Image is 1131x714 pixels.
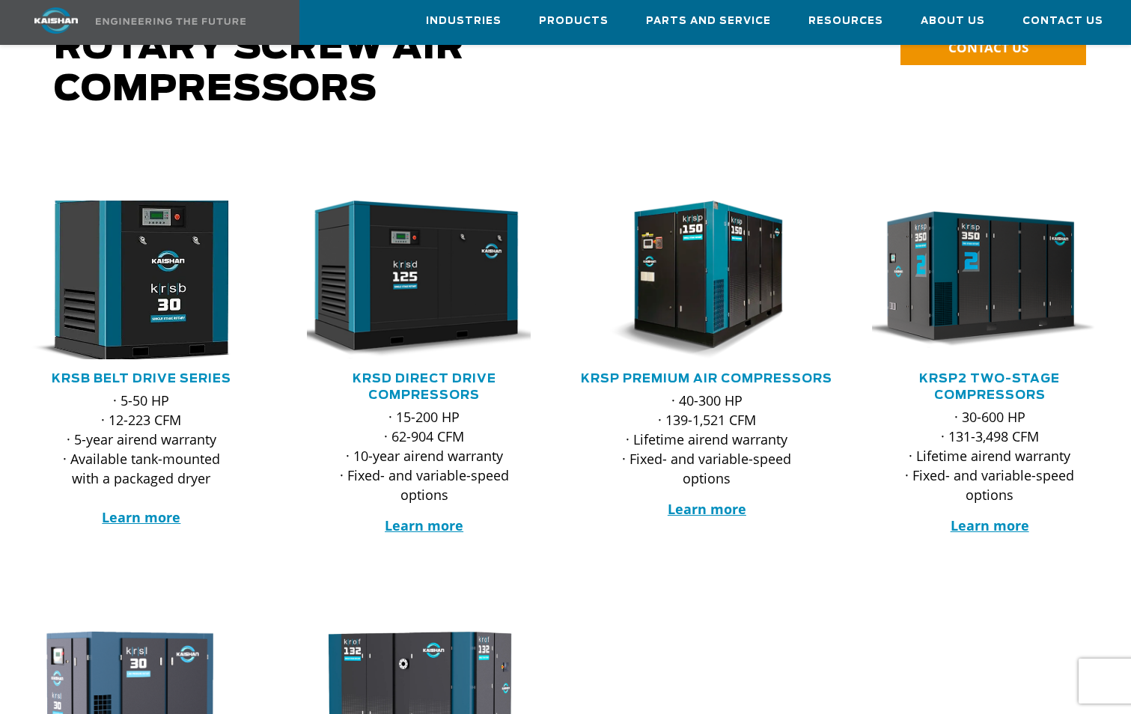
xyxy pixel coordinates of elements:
[872,201,1107,359] div: krsp350
[24,201,259,359] div: krsb30
[590,201,825,359] div: krsp150
[1022,1,1103,41] a: Contact Us
[902,407,1077,504] p: · 30-600 HP · 131-3,498 CFM · Lifetime airend warranty · Fixed- and variable-speed options
[921,13,985,30] span: About Us
[385,516,463,534] a: Learn more
[646,13,771,30] span: Parts and Service
[96,18,246,25] img: Engineering the future
[52,373,231,385] a: KRSB Belt Drive Series
[296,201,531,359] img: krsd125
[426,13,502,30] span: Industries
[54,391,229,527] p: · 5-50 HP · 12-223 CFM · 5-year airend warranty · Available tank-mounted with a packaged dryer
[861,201,1096,359] img: krsp350
[1022,13,1103,30] span: Contact Us
[539,13,609,30] span: Products
[102,508,180,526] a: Learn more
[307,201,542,359] div: krsd125
[620,391,795,488] p: · 40-300 HP · 139-1,521 CFM · Lifetime airend warranty · Fixed- and variable-speed options
[539,1,609,41] a: Products
[353,373,496,401] a: KRSD Direct Drive Compressors
[951,516,1029,534] a: Learn more
[900,31,1086,65] a: CONTACT US
[808,13,883,30] span: Resources
[579,201,814,359] img: krsp150
[426,1,502,41] a: Industries
[808,1,883,41] a: Resources
[921,1,985,41] a: About Us
[581,373,832,385] a: KRSP Premium Air Compressors
[919,373,1060,401] a: KRSP2 Two-Stage Compressors
[1,192,259,367] img: krsb30
[668,500,746,518] a: Learn more
[646,1,771,41] a: Parts and Service
[337,407,512,504] p: · 15-200 HP · 62-904 CFM · 10-year airend warranty · Fixed- and variable-speed options
[948,39,1028,56] span: CONTACT US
